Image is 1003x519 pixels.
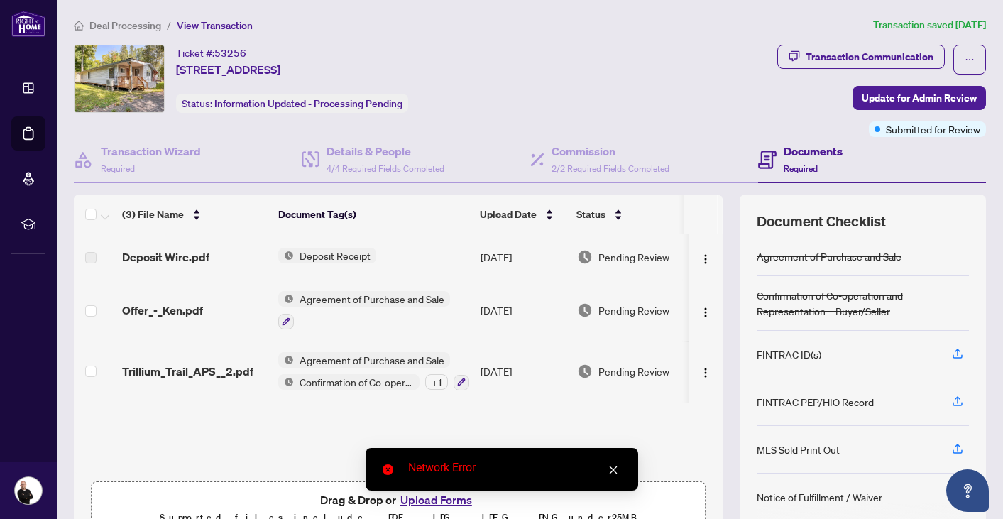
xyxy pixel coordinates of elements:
[122,302,203,319] span: Offer_-_Ken.pdf
[167,17,171,33] li: /
[278,248,376,263] button: Status IconDeposit Receipt
[598,364,669,379] span: Pending Review
[75,45,164,112] img: IMG-X12399108_1.jpg
[598,302,669,318] span: Pending Review
[577,302,593,318] img: Document Status
[873,17,986,33] article: Transaction saved [DATE]
[327,163,444,174] span: 4/4 Required Fields Completed
[278,291,450,329] button: Status IconAgreement of Purchase and Sale
[176,61,280,78] span: [STREET_ADDRESS]
[777,45,945,69] button: Transaction Communication
[74,21,84,31] span: home
[598,249,669,265] span: Pending Review
[605,462,621,478] a: Close
[278,352,469,390] button: Status IconAgreement of Purchase and SaleStatus IconConfirmation of Co-operation and Representati...
[176,94,408,113] div: Status:
[294,352,450,368] span: Agreement of Purchase and Sale
[853,86,986,110] button: Update for Admin Review
[294,291,450,307] span: Agreement of Purchase and Sale
[11,11,45,37] img: logo
[273,195,474,234] th: Document Tag(s)
[757,212,886,231] span: Document Checklist
[294,248,376,263] span: Deposit Receipt
[176,45,246,61] div: Ticket #:
[862,87,977,109] span: Update for Admin Review
[700,367,711,378] img: Logo
[757,346,821,362] div: FINTRAC ID(s)
[577,249,593,265] img: Document Status
[214,47,246,60] span: 53256
[101,163,135,174] span: Required
[480,207,537,222] span: Upload Date
[294,374,420,390] span: Confirmation of Co-operation and Representation—Buyer/Seller
[965,55,975,65] span: ellipsis
[15,477,42,504] img: Profile Icon
[278,352,294,368] img: Status Icon
[552,163,669,174] span: 2/2 Required Fields Completed
[408,459,621,476] div: Network Error
[320,491,476,509] span: Drag & Drop or
[116,195,273,234] th: (3) File Name
[577,364,593,379] img: Document Status
[552,143,669,160] h4: Commission
[474,195,571,234] th: Upload Date
[89,19,161,32] span: Deal Processing
[886,121,980,137] span: Submitted for Review
[806,45,933,68] div: Transaction Communication
[475,280,571,341] td: [DATE]
[425,374,448,390] div: + 1
[700,253,711,265] img: Logo
[571,195,691,234] th: Status
[278,291,294,307] img: Status Icon
[576,207,605,222] span: Status
[757,394,874,410] div: FINTRAC PEP/HIO Record
[475,234,571,280] td: [DATE]
[177,19,253,32] span: View Transaction
[784,163,818,174] span: Required
[122,248,209,266] span: Deposit Wire.pdf
[278,248,294,263] img: Status Icon
[383,464,393,475] span: close-circle
[757,442,840,457] div: MLS Sold Print Out
[784,143,843,160] h4: Documents
[101,143,201,160] h4: Transaction Wizard
[214,97,402,110] span: Information Updated - Processing Pending
[946,469,989,512] button: Open asap
[122,207,184,222] span: (3) File Name
[278,374,294,390] img: Status Icon
[757,248,901,264] div: Agreement of Purchase and Sale
[757,489,882,505] div: Notice of Fulfillment / Waiver
[327,143,444,160] h4: Details & People
[757,288,969,319] div: Confirmation of Co-operation and Representation—Buyer/Seller
[608,465,618,475] span: close
[694,246,717,268] button: Logo
[700,307,711,318] img: Logo
[475,341,571,402] td: [DATE]
[694,299,717,322] button: Logo
[122,363,253,380] span: Trillium_Trail_APS__2.pdf
[694,360,717,383] button: Logo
